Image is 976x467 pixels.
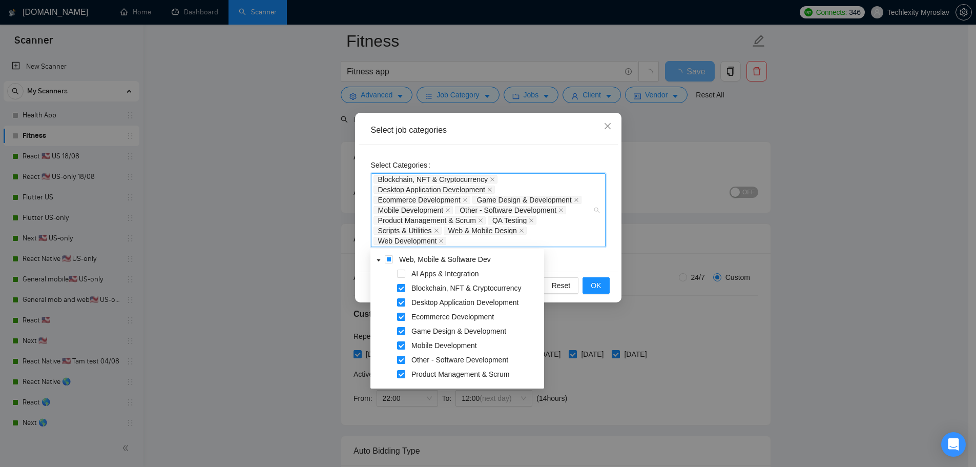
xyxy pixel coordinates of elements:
[378,176,488,183] span: Blockchain, NFT & Cryptocurrency
[409,282,542,294] span: Blockchain, NFT & Cryptocurrency
[373,227,442,235] span: Scripts & Utilities
[558,208,564,213] span: close
[552,280,571,291] span: Reset
[941,432,966,457] div: Open Intercom Messenger
[373,237,447,245] span: Web Development
[411,327,506,335] span: Game Design & Development
[373,216,486,225] span: Product Management & Scrum
[490,177,495,182] span: close
[472,196,582,204] span: Game Design & Development
[478,218,483,223] span: close
[487,187,492,192] span: close
[378,186,485,193] span: Desktop Application Development
[411,313,494,321] span: Ecommerce Development
[411,356,508,364] span: Other - Software Development
[574,197,579,202] span: close
[444,227,527,235] span: Web & Mobile Design
[439,238,444,243] span: close
[411,270,479,278] span: AI Apps & Integration
[583,277,609,294] button: OK
[373,206,453,214] span: Mobile Development
[519,228,524,233] span: close
[378,196,461,204] span: Ecommerce Development
[460,207,556,214] span: Other - Software Development
[448,237,450,245] input: Select Categories
[411,370,509,378] span: Product Management & Scrum
[376,258,381,263] span: caret-down
[373,186,495,194] span: Desktop Application Development
[378,237,437,245] span: Web Development
[492,217,527,224] span: QA Testing
[488,216,536,225] span: QA Testing
[448,227,517,234] span: Web & Mobile Design
[411,298,518,307] span: Desktop Application Development
[409,296,542,309] span: Desktop Application Development
[409,268,542,280] span: AI Apps & Integration
[411,284,521,292] span: Blockchain, NFT & Cryptocurrency
[397,253,542,266] span: Web, Mobile & Software Dev
[434,228,439,233] span: close
[373,196,470,204] span: Ecommerce Development
[371,125,606,136] div: Select job categories
[409,311,542,323] span: Ecommerce Development
[591,280,601,291] span: OK
[373,175,497,184] span: Blockchain, NFT & Cryptocurrency
[409,325,542,337] span: Game Design & Development
[594,113,621,140] button: Close
[455,206,566,214] span: Other - Software Development
[371,157,434,173] label: Select Categories
[378,227,432,234] span: Scripts & Utilities
[544,277,579,294] button: Reset
[378,217,476,224] span: Product Management & Scrum
[411,341,477,350] span: Mobile Development
[477,196,572,204] span: Game Design & Development
[409,382,542,395] span: QA Testing
[529,218,534,223] span: close
[409,339,542,352] span: Mobile Development
[604,122,612,130] span: close
[399,255,491,263] span: Web, Mobile & Software Dev
[445,208,450,213] span: close
[409,354,542,366] span: Other - Software Development
[463,197,468,202] span: close
[409,368,542,380] span: Product Management & Scrum
[378,207,444,214] span: Mobile Development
